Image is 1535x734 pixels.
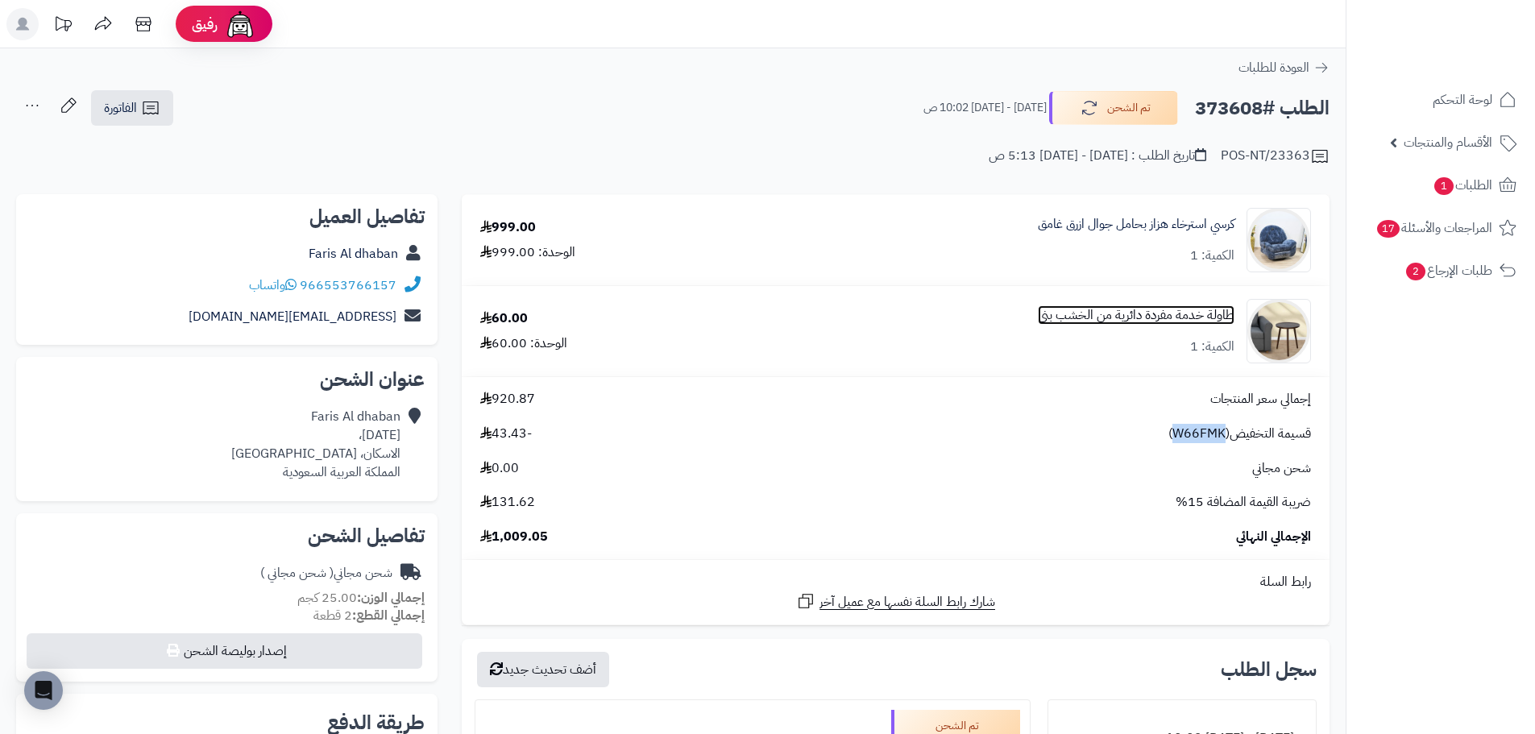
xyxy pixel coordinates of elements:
div: 60.00 [480,309,528,328]
span: الإجمالي النهائي [1236,528,1311,546]
div: POS-NT/23363 [1221,147,1330,166]
span: شارك رابط السلة نفسها مع عميل آخر [819,593,995,612]
button: إصدار بوليصة الشحن [27,633,422,669]
img: ai-face.png [224,8,256,40]
a: طلبات الإرجاع2 [1356,251,1525,290]
a: كرسي استرخاء هزاز بحامل جوال ازرق غامق [1038,215,1234,234]
span: العودة للطلبات [1238,58,1309,77]
a: شارك رابط السلة نفسها مع عميل آخر [796,591,995,612]
h2: الطلب #373608 [1195,92,1330,125]
small: 25.00 كجم [297,588,425,608]
h2: تفاصيل الشحن [29,526,425,545]
span: الأقسام والمنتجات [1404,131,1492,154]
img: 1752315495-1-90x90.jpg [1247,299,1310,363]
img: 1741631276-1-90x90.jpg [1247,208,1310,272]
a: 966553766157 [300,276,396,295]
span: إجمالي سعر المنتجات [1210,390,1311,408]
h2: عنوان الشحن [29,370,425,389]
a: لوحة التحكم [1356,81,1525,119]
a: طاولة خدمة مفردة دائرية من الخشب بني [1038,306,1234,325]
small: 2 قطعة [313,606,425,625]
span: المراجعات والأسئلة [1375,217,1492,239]
span: الفاتورة [104,98,137,118]
div: شحن مجاني [260,564,392,583]
span: قسيمة التخفيض(W66FMK) [1168,425,1311,443]
a: واتساب [249,276,297,295]
a: الفاتورة [91,90,173,126]
a: تحديثات المنصة [43,8,83,44]
strong: إجمالي الوزن: [357,588,425,608]
a: الطلبات1 [1356,166,1525,205]
img: logo-2.png [1425,12,1520,46]
strong: إجمالي القطع: [352,606,425,625]
div: الوحدة: 999.00 [480,243,575,262]
span: رفيق [192,15,218,34]
span: طلبات الإرجاع [1404,259,1492,282]
span: 0.00 [480,459,519,478]
span: 1 [1434,177,1454,195]
a: المراجعات والأسئلة17 [1356,209,1525,247]
div: الكمية: 1 [1190,247,1234,265]
div: الوحدة: 60.00 [480,334,567,353]
a: العودة للطلبات [1238,58,1330,77]
button: تم الشحن [1049,91,1178,125]
span: ( شحن مجاني ) [260,563,334,583]
div: Open Intercom Messenger [24,671,63,710]
a: Faris Al dhaban [309,244,398,263]
span: 131.62 [480,493,535,512]
h2: طريقة الدفع [327,713,425,732]
span: -43.43 [480,425,532,443]
span: شحن مجاني [1252,459,1311,478]
div: رابط السلة [468,573,1323,591]
div: Faris Al dhaban [DATE]، الاسكان، [GEOGRAPHIC_DATA] المملكة العربية السعودية [231,408,400,481]
div: 999.00 [480,218,536,237]
span: 1,009.05 [480,528,548,546]
h3: سجل الطلب [1221,660,1317,679]
button: أضف تحديث جديد [477,652,609,687]
a: [EMAIL_ADDRESS][DOMAIN_NAME] [189,307,396,326]
h2: تفاصيل العميل [29,207,425,226]
span: الطلبات [1433,174,1492,197]
span: 17 [1377,220,1400,238]
span: 2 [1406,263,1425,280]
span: 920.87 [480,390,535,408]
div: الكمية: 1 [1190,338,1234,356]
span: ضريبة القيمة المضافة 15% [1176,493,1311,512]
small: [DATE] - [DATE] 10:02 ص [923,100,1047,116]
span: لوحة التحكم [1433,89,1492,111]
div: تاريخ الطلب : [DATE] - [DATE] 5:13 ص [989,147,1206,165]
